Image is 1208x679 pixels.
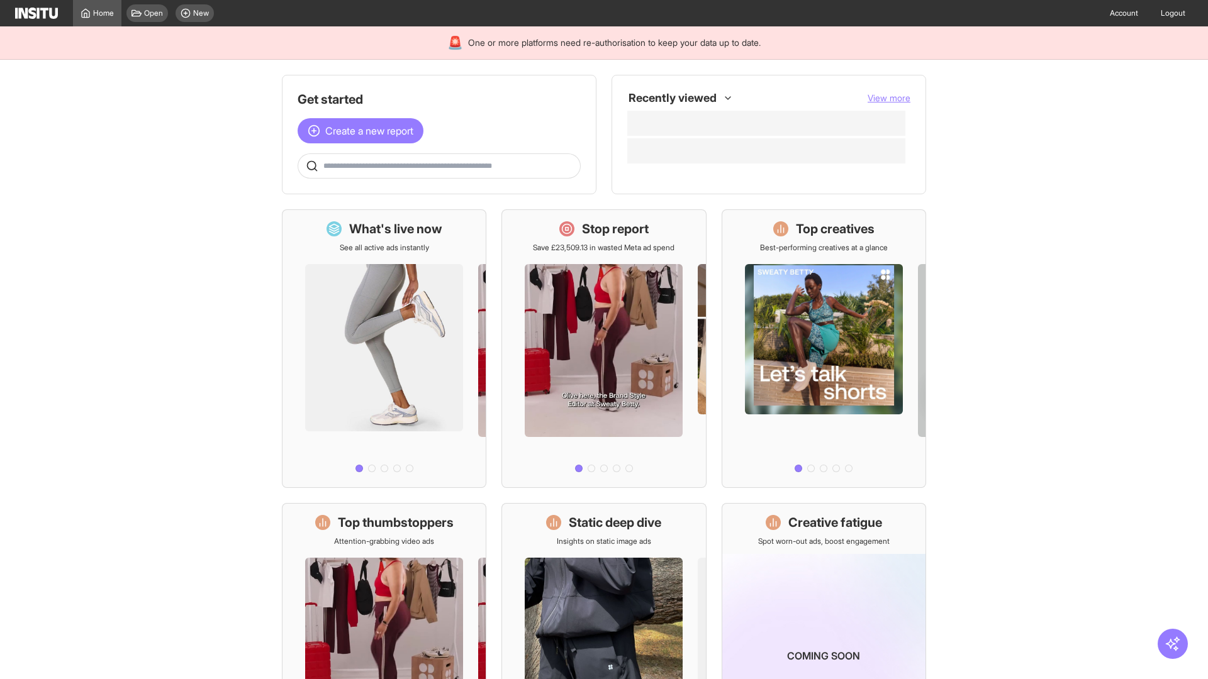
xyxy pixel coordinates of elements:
h1: Static deep dive [569,514,661,531]
span: Open [144,8,163,18]
div: 🚨 [447,34,463,52]
h1: Top thumbstoppers [338,514,454,531]
h1: What's live now [349,220,442,238]
span: New [193,8,209,18]
p: Best-performing creatives at a glance [760,243,888,253]
a: Stop reportSave £23,509.13 in wasted Meta ad spend [501,209,706,488]
a: Top creativesBest-performing creatives at a glance [722,209,926,488]
h1: Top creatives [796,220,875,238]
button: Create a new report [298,118,423,143]
p: Save £23,509.13 in wasted Meta ad spend [533,243,674,253]
h1: Stop report [582,220,649,238]
p: Attention-grabbing video ads [334,536,434,546]
button: View more [868,92,910,104]
p: Insights on static image ads [557,536,651,546]
span: One or more platforms need re-authorisation to keep your data up to date. [468,36,761,49]
img: Logo [15,8,58,19]
p: See all active ads instantly [340,243,429,253]
h1: Get started [298,91,581,108]
span: Create a new report [325,123,413,138]
span: View more [868,92,910,103]
a: What's live nowSee all active ads instantly [282,209,486,488]
span: Home [93,8,114,18]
